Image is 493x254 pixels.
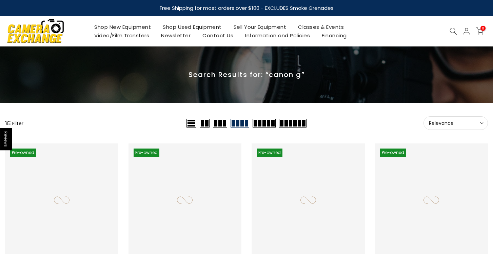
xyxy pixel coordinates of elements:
[197,31,239,40] a: Contact Us
[88,23,157,31] a: Shop New Equipment
[5,70,488,79] p: Search Results for: “canon g”
[316,31,353,40] a: Financing
[429,120,482,126] span: Relevance
[88,31,155,40] a: Video/Film Transfers
[157,23,228,31] a: Shop Used Equipment
[5,120,23,126] button: Show filters
[239,31,316,40] a: Information and Policies
[423,116,488,130] button: Relevance
[476,27,484,35] a: 0
[160,4,334,12] strong: Free Shipping for most orders over $100 - EXCLUDES Smoke Grenades
[480,26,486,31] span: 0
[228,23,292,31] a: Sell Your Equipment
[292,23,350,31] a: Classes & Events
[155,31,197,40] a: Newsletter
